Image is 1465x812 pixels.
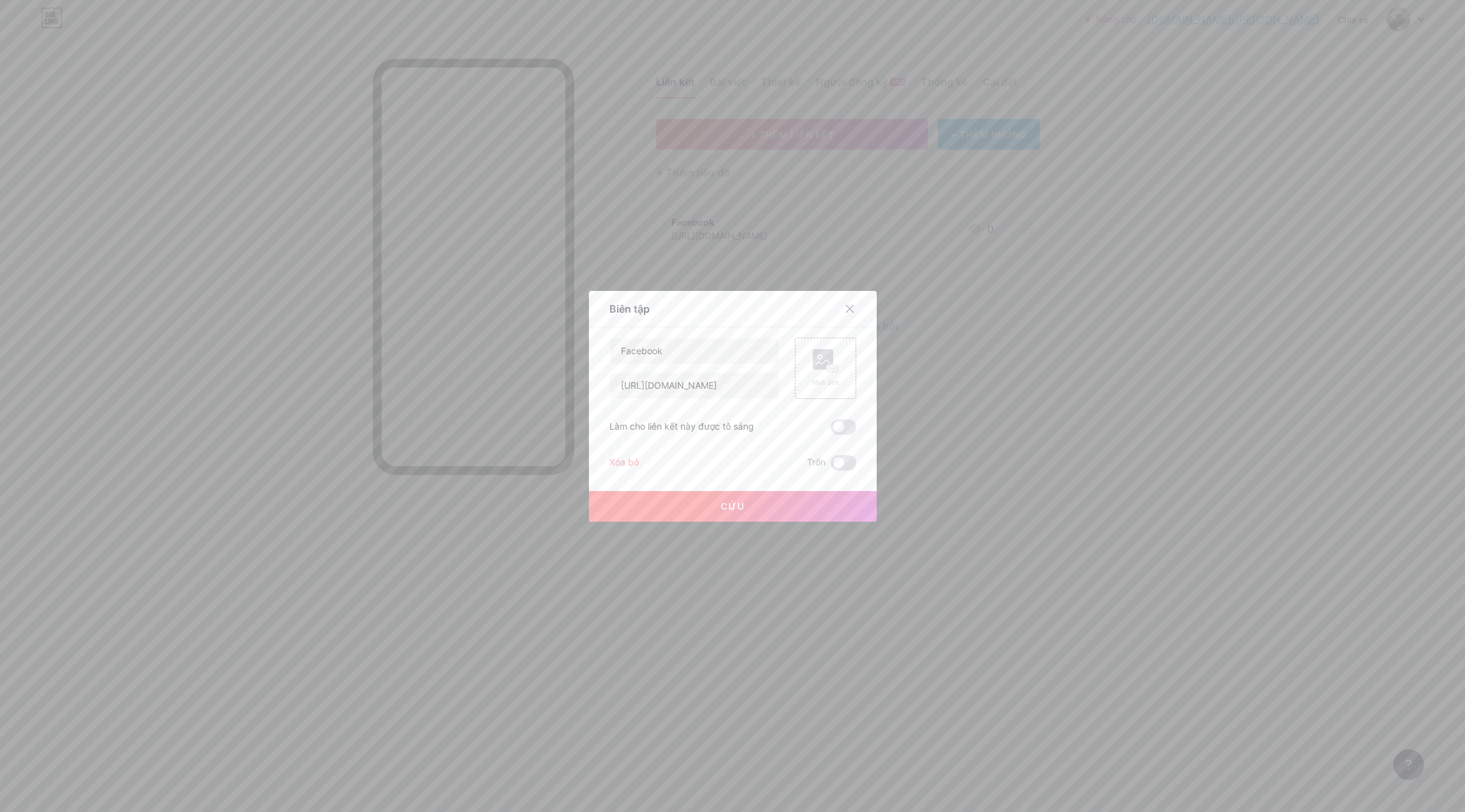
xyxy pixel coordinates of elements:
[610,338,779,364] input: Tiêu đề
[812,379,839,386] font: Hình ảnh
[721,501,745,511] font: Cứu
[609,457,639,467] font: Xóa bỏ
[609,302,650,315] font: Biên tập
[807,457,826,467] font: Trốn
[609,421,754,432] font: Làm cho liên kết này được tô sáng
[610,373,779,398] input: URL
[589,491,877,522] button: Cứu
